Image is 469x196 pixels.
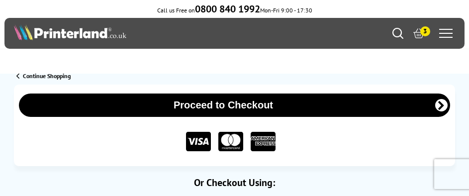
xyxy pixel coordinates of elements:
a: Printerland Logo [14,24,234,42]
a: 3 [413,28,424,39]
span: 3 [420,26,430,36]
button: Proceed to Checkout [19,94,450,117]
img: Printerland Logo [14,24,126,40]
img: American Express [251,132,276,151]
b: 0800 840 1992 [195,2,260,15]
a: 0800 840 1992 [195,6,260,14]
img: VISA [186,132,211,151]
img: MASTER CARD [218,132,243,151]
a: Continue Shopping [16,72,71,80]
div: Or Checkout Using: [14,176,455,189]
a: Search [392,28,403,39]
span: Continue Shopping [23,72,71,80]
